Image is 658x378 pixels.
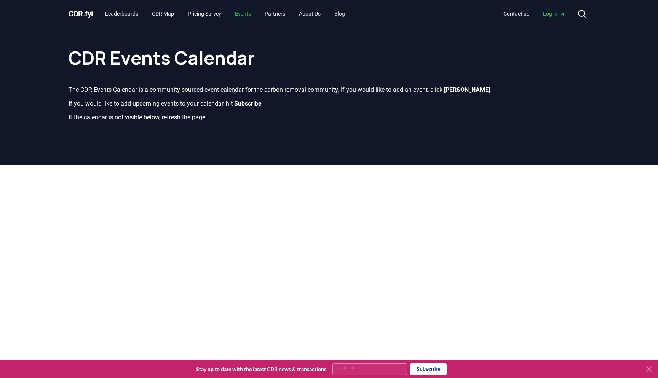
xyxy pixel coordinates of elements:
[182,7,227,21] a: Pricing Survey
[234,100,262,107] b: Subscribe
[146,7,180,21] a: CDR Map
[69,34,589,67] h1: CDR Events Calendar
[293,7,327,21] a: About Us
[537,7,571,21] a: Log in
[69,99,589,108] p: If you would like to add upcoming events to your calendar, hit
[543,10,565,18] span: Log in
[69,8,93,19] a: CDR.fyi
[497,7,535,21] a: Contact us
[229,7,257,21] a: Events
[497,7,571,21] nav: Main
[69,85,589,94] p: The CDR Events Calendar is a community-sourced event calendar for the carbon removal community. I...
[99,7,144,21] a: Leaderboards
[99,7,351,21] nav: Main
[83,9,85,18] span: .
[444,86,490,93] b: [PERSON_NAME]
[69,9,93,18] span: CDR fyi
[259,7,291,21] a: Partners
[69,113,589,122] p: If the calendar is not visible below, refresh the page.
[328,7,351,21] a: Blog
